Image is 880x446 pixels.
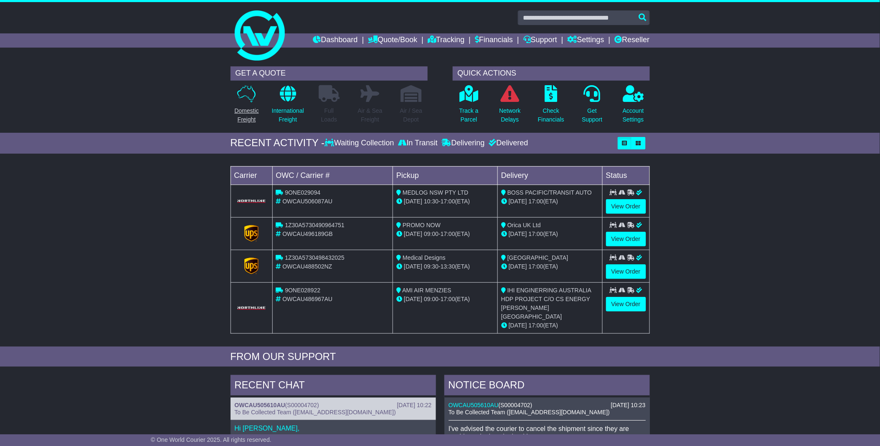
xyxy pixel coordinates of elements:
[449,402,646,409] div: ( )
[459,85,479,129] a: Track aParcel
[582,106,602,124] p: Get Support
[602,166,649,185] td: Status
[424,198,439,205] span: 10:30
[606,232,646,246] a: View Order
[424,296,439,302] span: 09:00
[404,296,422,302] span: [DATE]
[287,402,317,408] span: S00004702
[538,106,564,124] p: Check Financials
[581,85,603,129] a: GetSupport
[282,263,332,270] span: OWCAU488502NZ
[509,231,527,237] span: [DATE]
[499,85,521,129] a: NetworkDelays
[606,264,646,279] a: View Order
[449,409,610,416] span: To Be Collected Team ([EMAIL_ADDRESS][DOMAIN_NAME])
[235,424,432,432] p: Hi [PERSON_NAME],
[271,85,304,129] a: InternationalFreight
[396,295,494,304] div: - (ETA)
[272,106,304,124] p: International Freight
[538,85,565,129] a: CheckFinancials
[441,263,455,270] span: 13:30
[441,231,455,237] span: 17:00
[236,199,267,204] img: GetCarrierServiceLogo
[285,222,344,228] span: 1Z30A5730490964751
[403,254,446,261] span: Medical Designs
[453,66,650,81] div: QUICK ACTIONS
[235,402,432,409] div: ( )
[319,106,340,124] p: Full Loads
[606,199,646,214] a: View Order
[428,33,464,48] a: Tracking
[501,321,599,330] div: (ETA)
[440,139,487,148] div: Delivering
[244,258,259,274] img: GetCarrierServiceLogo
[151,436,271,443] span: © One World Courier 2025. All rights reserved.
[282,231,333,237] span: OWCAU496189GB
[568,33,604,48] a: Settings
[501,197,599,206] div: (ETA)
[424,231,439,237] span: 09:00
[614,33,649,48] a: Reseller
[285,189,320,196] span: 9ONE029094
[523,33,557,48] a: Support
[507,222,541,228] span: Orica UK Ltd
[529,198,543,205] span: 17:00
[396,139,440,148] div: In Transit
[441,296,455,302] span: 17:00
[529,263,543,270] span: 17:00
[449,425,646,441] p: I've advised the courier to cancel the shipment since they are unable to do timeslot booking
[235,409,396,416] span: To Be Collected Team ([EMAIL_ADDRESS][DOMAIN_NAME])
[325,139,396,148] div: Waiting Collection
[396,230,494,238] div: - (ETA)
[358,106,383,124] p: Air & Sea Freight
[441,198,455,205] span: 17:00
[313,33,358,48] a: Dashboard
[509,322,527,329] span: [DATE]
[509,263,527,270] span: [DATE]
[393,166,498,185] td: Pickup
[507,254,568,261] span: [GEOGRAPHIC_DATA]
[235,402,285,408] a: OWCAU505610AU
[404,231,422,237] span: [DATE]
[231,166,272,185] td: Carrier
[236,306,267,311] img: GetCarrierServiceLogo
[459,106,479,124] p: Track a Parcel
[234,106,259,124] p: Domestic Freight
[529,231,543,237] span: 17:00
[611,402,645,409] div: [DATE] 10:23
[396,197,494,206] div: - (ETA)
[507,189,592,196] span: BOSS PACIFIC/TRANSIT AUTO
[622,85,644,129] a: AccountSettings
[282,296,332,302] span: OWCAU486967AU
[606,297,646,312] a: View Order
[404,263,422,270] span: [DATE]
[529,322,543,329] span: 17:00
[402,287,451,294] span: AMI AIR MENZIES
[231,66,428,81] div: GET A QUOTE
[396,262,494,271] div: - (ETA)
[501,262,599,271] div: (ETA)
[424,263,439,270] span: 09:30
[404,198,422,205] span: [DATE]
[231,375,436,398] div: RECENT CHAT
[497,166,602,185] td: Delivery
[501,287,591,320] span: IHI ENGINERRING AUSTRALIA HDP PROJECT C/O CS ENERGY [PERSON_NAME][GEOGRAPHIC_DATA]
[487,139,528,148] div: Delivered
[285,287,320,294] span: 9ONE028922
[403,222,441,228] span: PROMO NOW
[499,106,520,124] p: Network Delays
[231,137,325,149] div: RECENT ACTIVITY -
[509,198,527,205] span: [DATE]
[400,106,423,124] p: Air / Sea Depot
[231,351,650,363] div: FROM OUR SUPPORT
[501,230,599,238] div: (ETA)
[500,402,530,408] span: S00004702
[234,85,259,129] a: DomesticFreight
[623,106,644,124] p: Account Settings
[282,198,332,205] span: OWCAU506087AU
[368,33,417,48] a: Quote/Book
[444,375,650,398] div: NOTICE BOARD
[272,166,393,185] td: OWC / Carrier #
[285,254,344,261] span: 1Z30A5730498432025
[403,189,468,196] span: MEDLOG NSW PTY LTD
